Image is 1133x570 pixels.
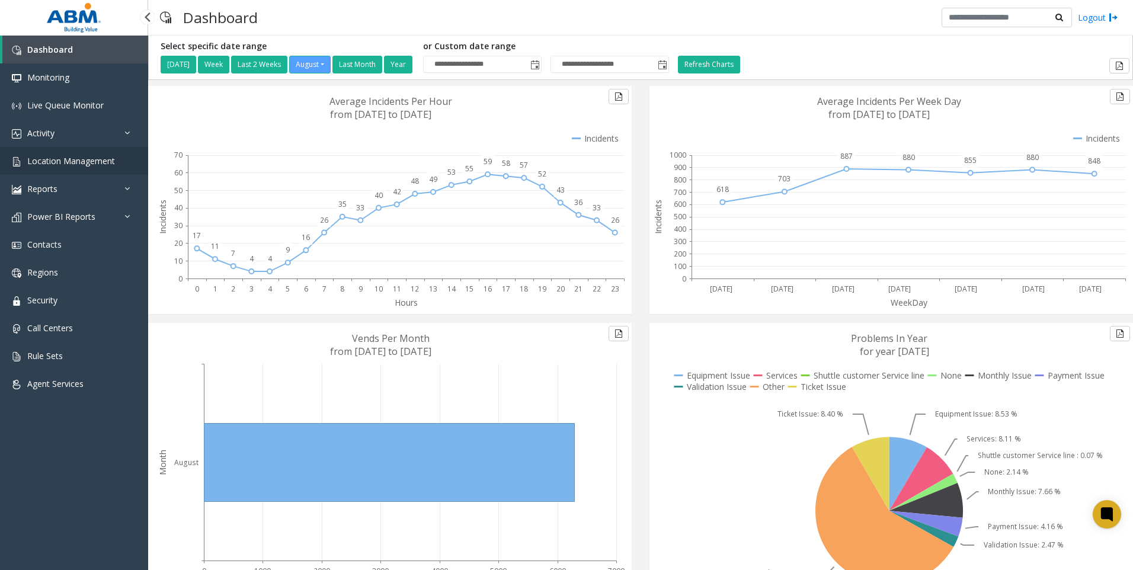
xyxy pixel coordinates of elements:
[268,284,273,294] text: 4
[674,162,686,172] text: 900
[12,380,21,389] img: 'icon'
[611,215,619,225] text: 26
[609,89,629,104] button: Export to pdf
[27,378,84,389] span: Agent Services
[1110,326,1130,341] button: Export to pdf
[411,284,419,294] text: 12
[851,332,927,345] text: Problems In Year
[609,326,629,341] button: Export to pdf
[710,284,732,294] text: [DATE]
[891,297,928,308] text: WeekDay
[320,215,328,225] text: 26
[178,274,183,284] text: 0
[682,274,686,284] text: 0
[12,73,21,83] img: 'icon'
[966,434,1021,444] text: Services: 8.11 %
[771,284,793,294] text: [DATE]
[574,197,582,207] text: 36
[447,284,456,294] text: 14
[716,184,729,194] text: 618
[356,203,364,213] text: 33
[1110,89,1130,104] button: Export to pdf
[12,324,21,334] img: 'icon'
[393,284,401,294] text: 11
[538,169,546,179] text: 52
[465,164,473,174] text: 55
[249,254,254,264] text: 4
[1109,58,1129,73] button: Export to pdf
[484,284,492,294] text: 16
[27,100,104,111] span: Live Queue Monitor
[174,256,183,266] text: 10
[988,486,1061,497] text: Monthly Issue: 7.66 %
[888,284,911,294] text: [DATE]
[1022,284,1045,294] text: [DATE]
[12,101,21,111] img: 'icon'
[12,296,21,306] img: 'icon'
[231,284,235,294] text: 2
[12,268,21,278] img: 'icon'
[27,350,63,361] span: Rule Sets
[778,174,790,184] text: 703
[395,297,418,308] text: Hours
[674,175,686,185] text: 800
[27,239,62,250] span: Contacts
[777,409,843,419] text: Ticket Issue: 8.40 %
[674,224,686,234] text: 400
[655,56,668,73] span: Toggle popup
[674,212,686,222] text: 500
[174,168,183,178] text: 60
[12,185,21,194] img: 'icon'
[484,156,492,166] text: 59
[213,284,217,294] text: 1
[556,185,565,195] text: 43
[332,56,382,73] button: Last Month
[359,284,363,294] text: 9
[502,284,510,294] text: 17
[330,108,431,121] text: from [DATE] to [DATE]
[268,254,273,264] text: 4
[984,540,1064,550] text: Validation Issue: 2.47 %
[674,261,686,271] text: 100
[174,220,183,230] text: 30
[27,294,57,306] span: Security
[447,167,456,177] text: 53
[329,95,452,108] text: Average Incidents Per Hour
[231,56,287,73] button: Last 2 Weeks
[211,241,219,251] text: 11
[423,41,669,52] h5: or Custom date range
[27,44,73,55] span: Dashboard
[393,187,401,197] text: 42
[902,152,915,162] text: 880
[611,284,619,294] text: 23
[174,457,199,467] text: August
[157,450,168,475] text: Month
[174,238,183,248] text: 20
[27,211,95,222] span: Power BI Reports
[678,56,740,73] button: Refresh Charts
[988,521,1063,531] text: Payment Issue: 4.16 %
[161,56,196,73] button: [DATE]
[338,199,347,209] text: 35
[157,200,168,234] text: Incidents
[302,232,310,242] text: 16
[12,352,21,361] img: 'icon'
[955,284,977,294] text: [DATE]
[520,284,528,294] text: 18
[330,345,431,358] text: from [DATE] to [DATE]
[322,284,327,294] text: 7
[1109,11,1118,24] img: logout
[2,36,148,63] a: Dashboard
[12,241,21,250] img: 'icon'
[286,284,290,294] text: 5
[670,150,686,160] text: 1000
[935,409,1017,419] text: Equipment Issue: 8.53 %
[860,345,929,358] text: for year [DATE]
[828,108,930,121] text: from [DATE] to [DATE]
[174,203,183,213] text: 40
[538,284,546,294] text: 19
[1079,284,1102,294] text: [DATE]
[375,190,383,200] text: 40
[574,284,582,294] text: 21
[832,284,854,294] text: [DATE]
